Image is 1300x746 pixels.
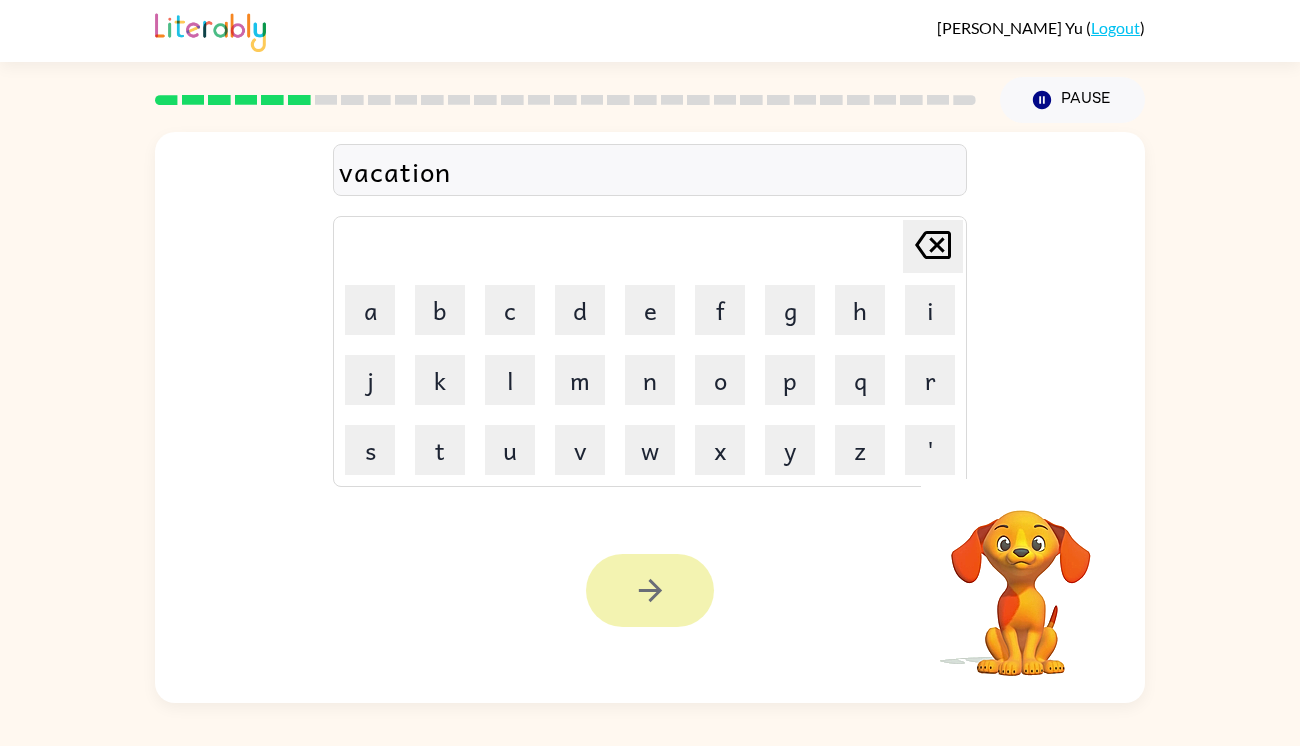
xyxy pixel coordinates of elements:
[339,150,961,192] div: vacation
[625,355,675,405] button: n
[555,285,605,335] button: d
[415,355,465,405] button: k
[345,425,395,475] button: s
[905,285,955,335] button: i
[345,355,395,405] button: j
[555,425,605,475] button: v
[905,425,955,475] button: '
[1091,18,1140,37] a: Logout
[937,18,1145,37] div: ( )
[937,18,1086,37] span: [PERSON_NAME] Yu
[695,285,745,335] button: f
[155,8,266,52] img: Literably
[695,425,745,475] button: x
[765,285,815,335] button: g
[695,355,745,405] button: o
[415,285,465,335] button: b
[835,425,885,475] button: z
[485,355,535,405] button: l
[905,355,955,405] button: r
[765,425,815,475] button: y
[555,355,605,405] button: m
[485,285,535,335] button: c
[625,285,675,335] button: e
[765,355,815,405] button: p
[485,425,535,475] button: u
[835,355,885,405] button: q
[1000,77,1145,123] button: Pause
[921,479,1121,679] video: Your browser must support playing .mp4 files to use Literably. Please try using another browser.
[625,425,675,475] button: w
[415,425,465,475] button: t
[835,285,885,335] button: h
[345,285,395,335] button: a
